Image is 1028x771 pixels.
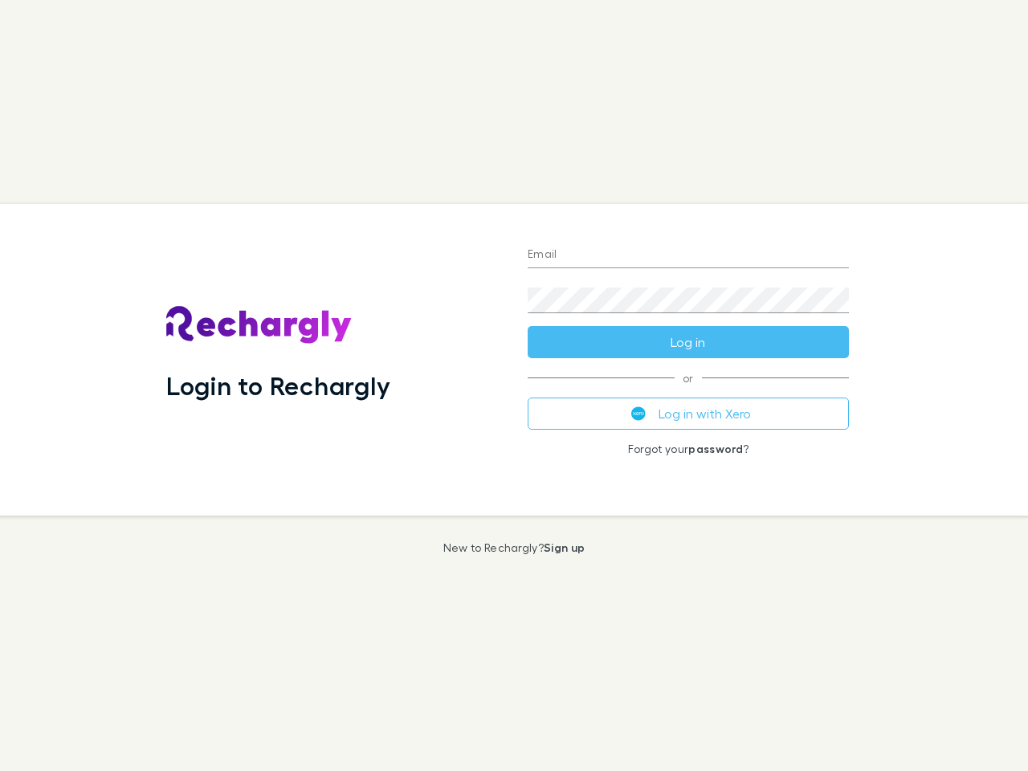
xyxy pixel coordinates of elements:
span: or [528,377,849,378]
img: Rechargly's Logo [166,306,353,345]
button: Log in [528,326,849,358]
h1: Login to Rechargly [166,370,390,401]
a: password [688,442,743,455]
img: Xero's logo [631,406,646,421]
p: New to Rechargly? [443,541,585,554]
p: Forgot your ? [528,443,849,455]
button: Log in with Xero [528,398,849,430]
a: Sign up [544,541,585,554]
